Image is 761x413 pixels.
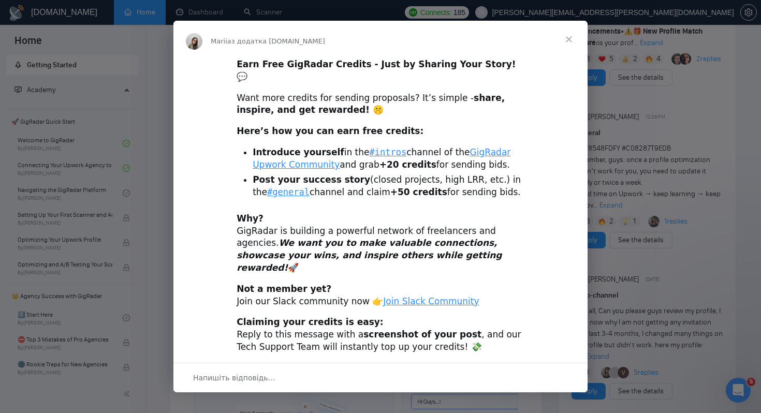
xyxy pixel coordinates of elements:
div: GigRadar is building a powerful network of freelancers and agencies. 🚀 [237,213,524,274]
a: #intros [370,147,407,157]
div: Reply to this message with a , and our Tech Support Team will instantly top up your credits! 💸 [237,316,524,353]
li: (closed projects, high LRR, etc.) in the channel and claim for sending bids. [253,185,524,210]
div: marta.kruk@areascode.com каже… [8,45,199,76]
div: Is there anything else we can assist you with or any updates needed on your side? Feel free to le... [17,127,162,178]
button: Головна [181,4,200,24]
b: Not a member yet? [237,284,331,294]
span: OK [74,359,88,373]
div: 💬 [237,70,524,95]
span: Жахливо [25,359,39,373]
b: Introduce yourself [253,147,344,157]
span: Закрити [550,32,588,69]
div: Join our Slack community now 👉 [237,294,524,319]
div: 31 липня [8,192,199,206]
span: Погано [49,359,64,373]
span: Mariia [211,49,231,56]
div: AI Assistant from GigRadar 📡 каже… [8,328,199,402]
li: (closed projects, high LRR, etc.) in the channel and claim for sending bids. [253,174,524,199]
div: Hi there, [17,96,162,107]
span: Mariia [211,37,231,45]
a: Join Slack Community [383,296,479,306]
div: 30 липня [8,76,199,90]
li: in the channel of the and grab for sending bids. [253,146,524,171]
b: Post your success story [253,186,370,196]
div: Want more credits for sending proposals? It’s simple - [237,92,524,117]
div: Join our Slack community now 👉 [237,283,524,308]
div: Just following up regarding your recent request. [17,107,162,127]
b: Claiming your credits is easy: [237,328,384,338]
b: +50 credits [390,187,447,197]
b: Post your success story [253,174,370,185]
b: +20 credits [379,171,436,181]
div: Hello there! ﻿I hope you are doing well :) ​﻿ ﻿If there's nothing else you need assistance with, ... [17,212,162,314]
a: GigRadar Upwork Community [253,147,510,170]
div: Hi there,Just following up regarding your recent request.Is there anything else we can assist you... [8,90,170,184]
b: Introduce yourself [253,158,344,169]
div: Want more credits for sending proposals? It’s simple - [237,103,524,128]
span: Закрити [550,21,588,58]
button: go back [7,4,26,24]
b: Why? [237,224,264,234]
b: screenshot of your post [363,329,481,340]
div: Оцініть бесіду [19,339,142,351]
div: sure, i'll bring my story [DATE] [80,51,191,62]
span: Напишіть відповідь… [193,371,275,385]
a: GigRadar Upwork Community [253,158,510,181]
b: Earn Free GigRadar Credits - Just by Sharing Your Story! [237,59,516,69]
span: Добре [98,359,112,373]
b: +50 credits [390,198,447,208]
span: з додатка [DOMAIN_NAME] [231,49,325,56]
div: Nazar каже… [8,90,199,192]
b: +20 credits [379,159,436,170]
b: Why? [237,213,264,224]
i: We want you to make valuable connections, showcase your wins, and inspire others while getting re... [237,238,502,273]
h1: AI Assistant from GigRadar 📡 [50,10,172,18]
b: Here’s how you can earn free credits: [237,126,423,136]
b: Earn Free GigRadar Credits - Just by Sharing Your Story! [237,70,516,81]
a: Join Slack Community [383,307,479,317]
a: #intros [370,158,407,169]
a: #general [267,198,310,208]
div: Nazar каже… [8,206,199,328]
li: in the channel of the and grab for sending bids. [253,158,524,183]
img: Profile image for Mariia [186,45,202,61]
b: Claiming your credits is easy: [237,317,384,327]
img: Profile image for Mariia [186,33,202,50]
span: Чудово [122,359,137,373]
span: з додатка [DOMAIN_NAME] [231,37,325,45]
b: Not a member yet? [237,294,331,305]
i: We want you to make valuable connections, showcase your wins, and inspire others while getting re... [237,249,502,284]
div: Відкрити бесіду й відповісти [173,363,588,392]
div: GigRadar is building a powerful network of freelancers and agencies. 🚀 [237,224,524,285]
div: Reply to this message with a , and our Tech Support Team will instantly top up your credits! 💸 [237,328,524,364]
img: Profile image for AI Assistant from GigRadar 📡 [30,6,46,22]
b: screenshot of your post [363,341,481,351]
div: 💬 [237,58,524,83]
b: Here’s how you can earn free credits: [237,137,423,148]
div: sure, i'll bring my story [DATE] [72,45,199,68]
div: Hello there! I hope you are doing well :) ​ If there's nothing else you need assistance with, I'l... [8,206,170,320]
a: #general [267,187,310,197]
